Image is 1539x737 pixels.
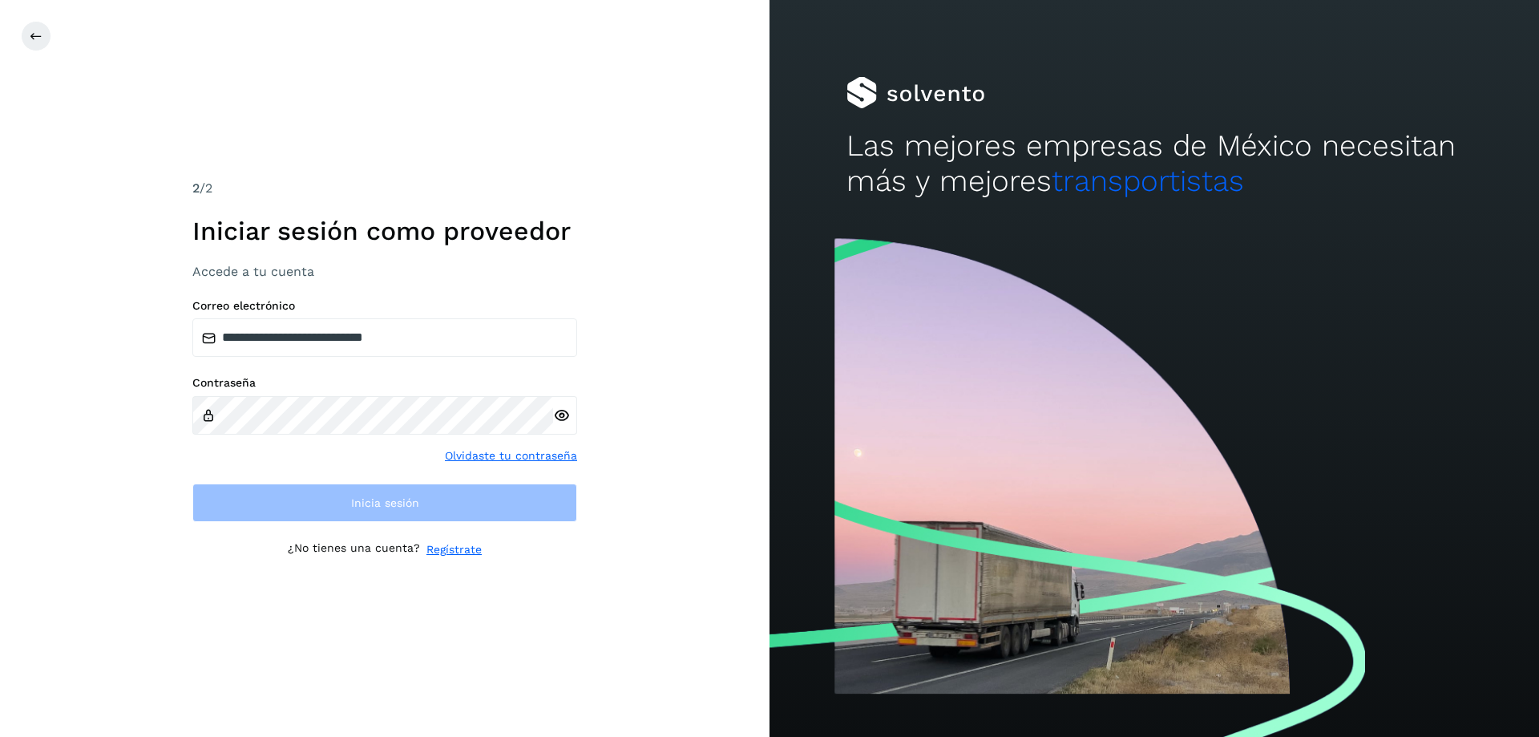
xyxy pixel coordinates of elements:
[351,497,419,508] span: Inicia sesión
[192,376,577,390] label: Contraseña
[1052,164,1244,198] span: transportistas
[288,541,420,558] p: ¿No tienes una cuenta?
[192,216,577,246] h1: Iniciar sesión como proveedor
[192,180,200,196] span: 2
[846,128,1462,200] h2: Las mejores empresas de México necesitan más y mejores
[192,299,577,313] label: Correo electrónico
[192,264,577,279] h3: Accede a tu cuenta
[192,484,577,522] button: Inicia sesión
[192,179,577,198] div: /2
[426,541,482,558] a: Regístrate
[445,447,577,464] a: Olvidaste tu contraseña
